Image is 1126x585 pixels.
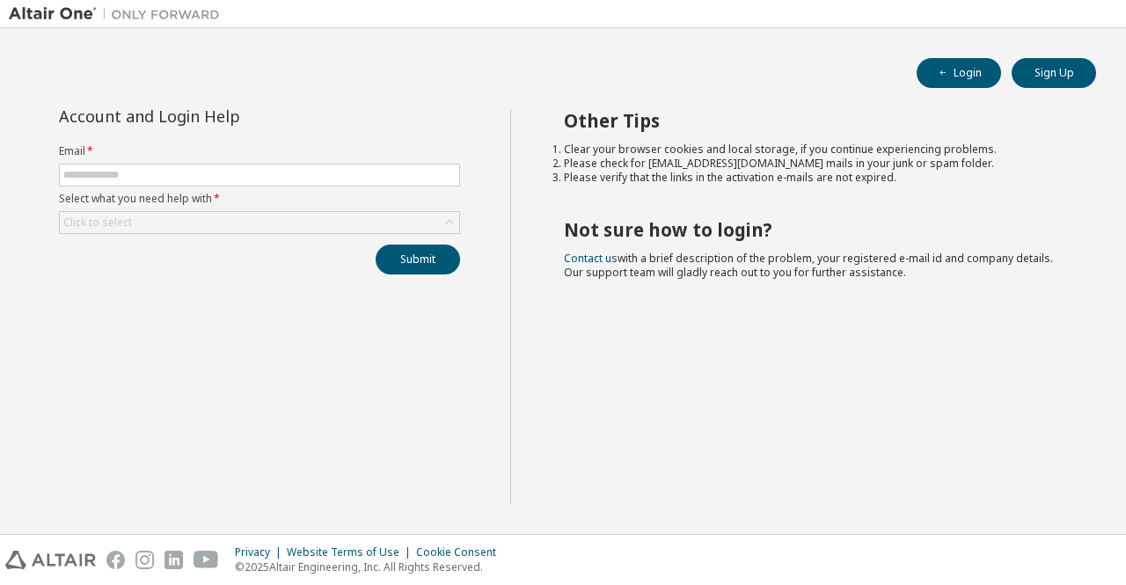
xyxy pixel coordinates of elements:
img: facebook.svg [106,551,125,569]
div: Click to select [63,216,132,230]
p: © 2025 Altair Engineering, Inc. All Rights Reserved. [235,559,507,574]
label: Email [59,144,460,158]
span: with a brief description of the problem, your registered e-mail id and company details. Our suppo... [564,251,1053,280]
button: Login [917,58,1001,88]
button: Sign Up [1012,58,1096,88]
div: Privacy [235,545,287,559]
button: Submit [376,245,460,274]
li: Please verify that the links in the activation e-mails are not expired. [564,171,1065,185]
h2: Other Tips [564,109,1065,132]
div: Account and Login Help [59,109,380,123]
label: Select what you need help with [59,192,460,206]
div: Click to select [60,212,459,233]
img: youtube.svg [194,551,219,569]
img: Altair One [9,5,229,23]
a: Contact us [564,251,618,266]
h2: Not sure how to login? [564,218,1065,241]
li: Clear your browser cookies and local storage, if you continue experiencing problems. [564,143,1065,157]
div: Website Terms of Use [287,545,416,559]
li: Please check for [EMAIL_ADDRESS][DOMAIN_NAME] mails in your junk or spam folder. [564,157,1065,171]
div: Cookie Consent [416,545,507,559]
img: instagram.svg [135,551,154,569]
img: altair_logo.svg [5,551,96,569]
img: linkedin.svg [165,551,183,569]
